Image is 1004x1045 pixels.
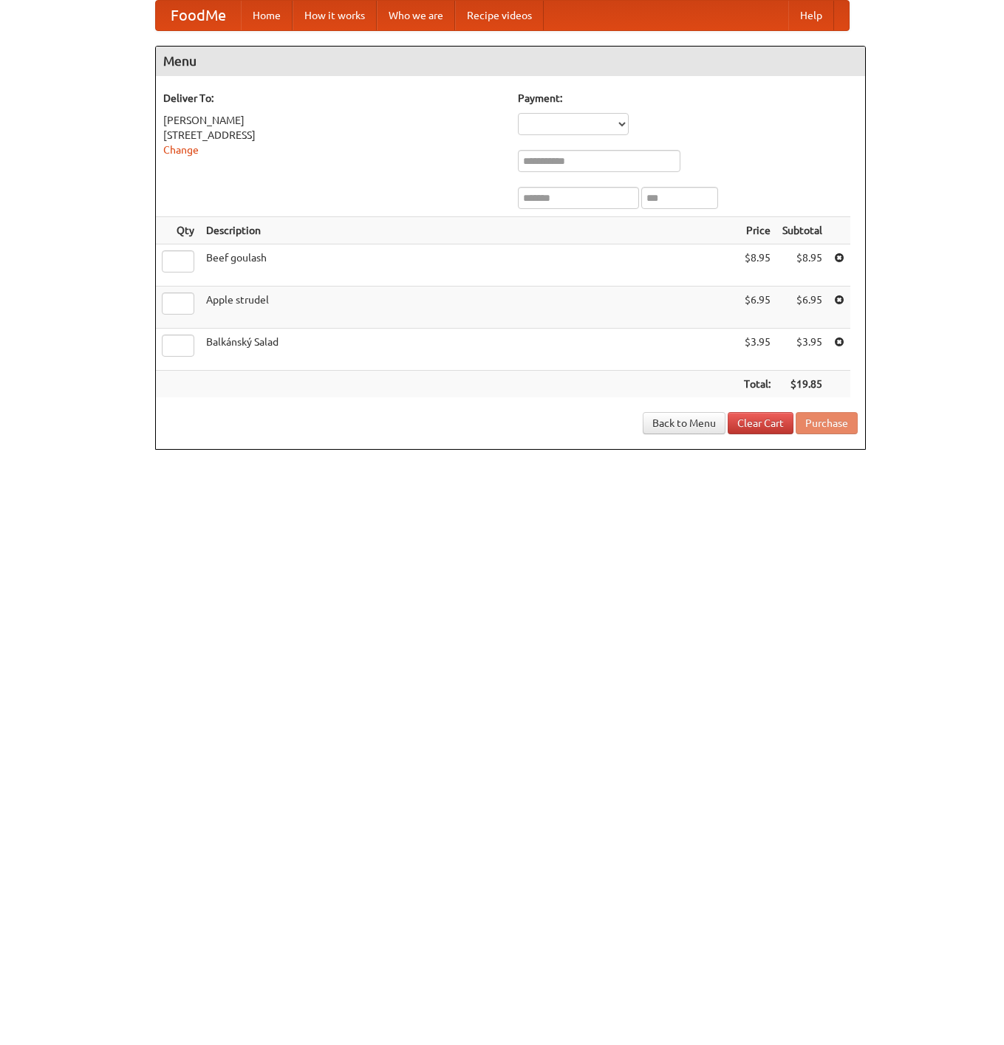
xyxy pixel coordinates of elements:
[738,329,776,371] td: $3.95
[163,91,503,106] h5: Deliver To:
[738,244,776,287] td: $8.95
[293,1,377,30] a: How it works
[788,1,834,30] a: Help
[163,113,503,128] div: [PERSON_NAME]
[796,412,858,434] button: Purchase
[738,371,776,398] th: Total:
[455,1,544,30] a: Recipe videos
[776,329,828,371] td: $3.95
[776,371,828,398] th: $19.85
[241,1,293,30] a: Home
[200,287,738,329] td: Apple strudel
[163,144,199,156] a: Change
[377,1,455,30] a: Who we are
[738,287,776,329] td: $6.95
[738,217,776,244] th: Price
[156,217,200,244] th: Qty
[156,1,241,30] a: FoodMe
[200,217,738,244] th: Description
[163,128,503,143] div: [STREET_ADDRESS]
[776,244,828,287] td: $8.95
[776,287,828,329] td: $6.95
[200,329,738,371] td: Balkánský Salad
[728,412,793,434] a: Clear Cart
[156,47,865,76] h4: Menu
[200,244,738,287] td: Beef goulash
[776,217,828,244] th: Subtotal
[643,412,725,434] a: Back to Menu
[518,91,858,106] h5: Payment:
